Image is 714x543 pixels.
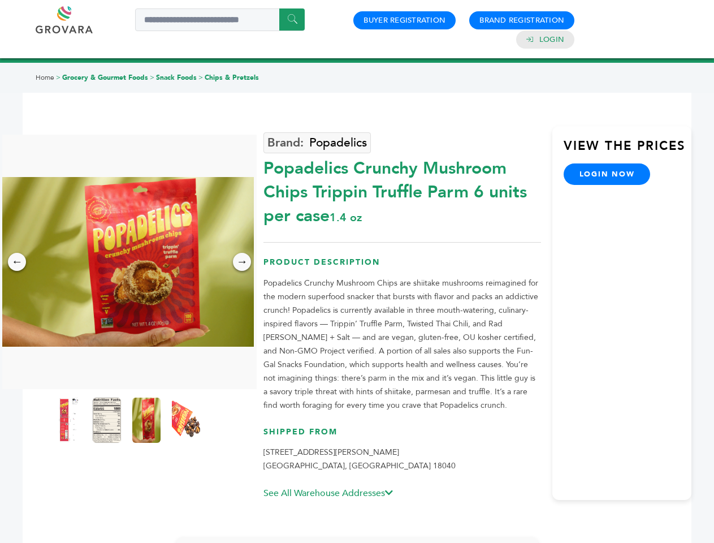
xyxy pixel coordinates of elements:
img: Popadelics Crunchy Mushroom Chips - Trippin' Truffle Parm 6 units per case 1.4 oz Product Label [53,398,81,443]
a: Chips & Pretzels [205,73,259,82]
span: > [198,73,203,82]
a: See All Warehouse Addresses [263,487,393,499]
h3: Shipped From [263,426,541,446]
div: → [233,253,251,271]
h3: View the Prices [564,137,691,163]
div: ← [8,253,26,271]
img: Popadelics Crunchy Mushroom Chips - Trippin' Truffle Parm 6 units per case 1.4 oz [132,398,161,443]
div: Popadelics Crunchy Mushroom Chips Trippin Truffle Parm 6 units per case [263,151,541,228]
a: Login [539,35,564,45]
img: Popadelics Crunchy Mushroom Chips - Trippin' Truffle Parm 6 units per case 1.4 oz Nutrition Info [93,398,121,443]
a: Popadelics [263,132,371,153]
span: 1.4 oz [330,210,362,225]
a: login now [564,163,651,185]
a: Grocery & Gourmet Foods [62,73,148,82]
a: Buyer Registration [364,15,445,25]
span: > [56,73,60,82]
h3: Product Description [263,257,541,277]
span: > [150,73,154,82]
img: Popadelics Crunchy Mushroom Chips - Trippin' Truffle Parm 6 units per case 1.4 oz [172,398,200,443]
p: Popadelics Crunchy Mushroom Chips are shiitake mushrooms reimagined for the modern superfood snac... [263,277,541,412]
a: Home [36,73,54,82]
a: Brand Registration [479,15,564,25]
p: [STREET_ADDRESS][PERSON_NAME] [GEOGRAPHIC_DATA], [GEOGRAPHIC_DATA] 18040 [263,446,541,473]
input: Search a product or brand... [135,8,305,31]
a: Snack Foods [156,73,197,82]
